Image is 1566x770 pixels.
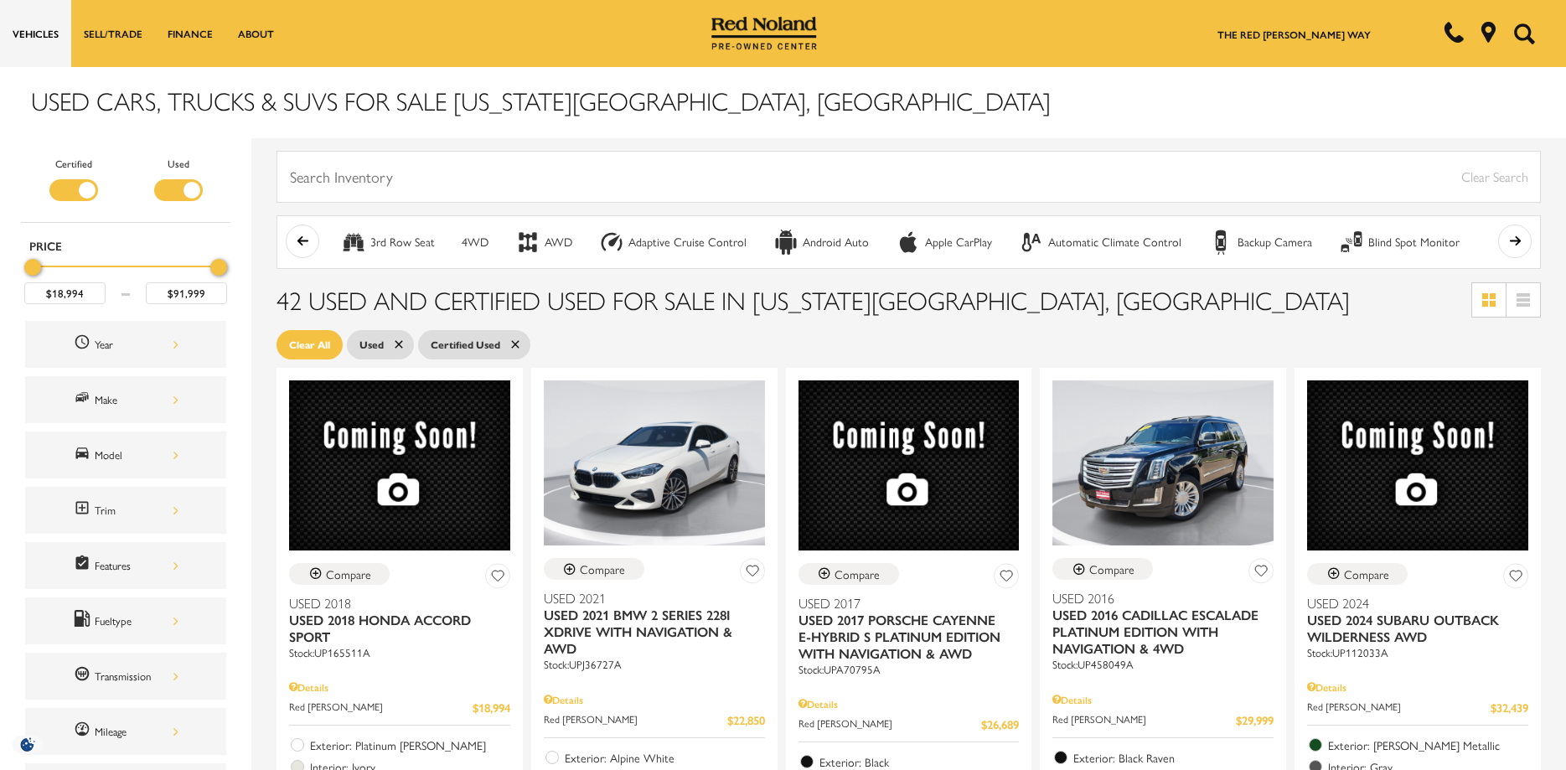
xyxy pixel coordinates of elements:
[95,501,178,519] div: Trim
[565,749,765,766] span: Exterior: Alpine White
[819,753,1020,770] span: Exterior: Black
[341,230,366,255] div: 3rd Row Seat
[1052,558,1153,580] button: Compare Vehicle
[599,230,624,255] div: Adaptive Cruise Control
[277,151,1541,203] input: Search Inventory
[1199,225,1321,260] button: Backup CameraBackup Camera
[359,334,384,355] span: Used
[727,711,765,729] span: $22,850
[24,253,227,304] div: Price
[628,235,747,250] div: Adaptive Cruise Control
[25,653,226,700] div: TransmissionTransmission
[799,716,1020,733] a: Red [PERSON_NAME] $26,689
[1486,230,1512,255] div: Bluetooth
[1052,711,1236,729] span: Red [PERSON_NAME]
[580,561,625,576] div: Compare
[74,555,95,576] span: Features
[74,389,95,411] span: Make
[799,662,1020,677] div: Stock : UPA70795A
[25,542,226,589] div: FeaturesFeatures
[95,612,178,630] div: Fueltype
[1507,1,1541,66] button: Open the search field
[1052,692,1274,707] div: Pricing Details - Used 2016 Cadillac Escalade Platinum Edition With Navigation & 4WD
[544,558,644,580] button: Compare Vehicle
[544,607,752,657] span: Used 2021 BMW 2 Series 228i xDrive With Navigation & AWD
[21,155,230,222] div: Filter by Vehicle Type
[981,716,1019,733] span: $26,689
[886,225,1001,260] button: Apple CarPlayApple CarPlay
[25,708,226,755] div: MileageMileage
[289,595,510,645] a: Used 2018Used 2018 Honda Accord Sport
[1307,563,1408,585] button: Compare Vehicle
[74,499,95,521] span: Trim
[146,282,227,304] input: Maximum
[799,595,1007,612] span: Used 2017
[431,334,500,355] span: Certified Used
[210,259,227,276] div: Maximum Price
[1503,563,1528,594] button: Save Vehicle
[289,699,510,716] a: Red [PERSON_NAME] $18,994
[1052,657,1274,672] div: Stock : UP458049A
[799,696,1020,711] div: Pricing Details - Used 2017 Porsche Cayenne E-Hybrid S Platinum Edition With Navigation & AWD
[1010,225,1191,260] button: Automatic Climate ControlAutomatic Climate Control
[515,230,540,255] div: AWD
[545,235,572,250] div: AWD
[95,335,178,354] div: Year
[711,23,817,39] a: Red Noland Pre-Owned
[1307,699,1528,716] a: Red [PERSON_NAME] $32,439
[289,645,510,660] div: Stock : UP165511A
[8,736,47,753] section: Click to Open Cookie Consent Modal
[95,390,178,409] div: Make
[74,665,95,687] span: Transmission
[1368,235,1460,250] div: Blind Spot Monitor
[289,680,510,695] div: Pricing Details - Used 2018 Honda Accord Sport
[994,563,1019,594] button: Save Vehicle
[544,692,765,707] div: Pricing Details - Used 2021 BMW 2 Series 228i xDrive With Navigation & AWD
[95,722,178,741] div: Mileage
[544,711,765,729] a: Red [PERSON_NAME] $22,850
[1217,27,1371,42] a: The Red [PERSON_NAME] Way
[1236,711,1274,729] span: $29,999
[1052,590,1261,607] span: Used 2016
[711,17,817,50] img: Red Noland Pre-Owned
[1052,380,1274,546] img: 2016 Cadillac Escalade Platinum Edition
[1307,645,1528,660] div: Stock : UP112033A
[925,235,992,250] div: Apple CarPlay
[799,595,1020,662] a: Used 2017Used 2017 Porsche Cayenne E-Hybrid S Platinum Edition With Navigation & AWD
[462,235,488,250] div: 4WD
[1339,230,1364,255] div: Blind Spot Monitor
[1344,566,1389,581] div: Compare
[1238,235,1312,250] div: Backup Camera
[1019,230,1044,255] div: Automatic Climate Control
[1307,699,1491,716] span: Red [PERSON_NAME]
[485,563,510,594] button: Save Vehicle
[95,667,178,685] div: Transmission
[1052,607,1261,657] span: Used 2016 Cadillac Escalade Platinum Edition With Navigation & 4WD
[1491,699,1528,716] span: $32,439
[74,444,95,466] span: Model
[25,487,226,534] div: TrimTrim
[55,155,92,172] label: Certified
[1498,225,1532,258] button: scroll right
[289,595,498,612] span: Used 2018
[544,590,765,657] a: Used 2021Used 2021 BMW 2 Series 228i xDrive With Navigation & AWD
[799,380,1020,550] img: 2017 Porsche Cayenne E-Hybrid S Platinum Edition
[25,321,226,368] div: YearYear
[1052,590,1274,657] a: Used 2016Used 2016 Cadillac Escalade Platinum Edition With Navigation & 4WD
[74,610,95,632] span: Fueltype
[896,230,921,255] div: Apple CarPlay
[799,563,899,585] button: Compare Vehicle
[1073,749,1274,766] span: Exterior: Black Raven
[1248,558,1274,589] button: Save Vehicle
[544,711,727,729] span: Red [PERSON_NAME]
[544,380,765,546] img: 2021 BMW 2 Series 228i xDrive
[289,380,510,550] img: 2018 Honda Accord Sport
[74,333,95,355] span: Year
[590,225,756,260] button: Adaptive Cruise ControlAdaptive Cruise Control
[1307,680,1528,695] div: Pricing Details - Used 2024 Subaru Outback Wilderness AWD
[277,282,1350,318] span: 42 Used and Certified Used for Sale in [US_STATE][GEOGRAPHIC_DATA], [GEOGRAPHIC_DATA]
[799,612,1007,662] span: Used 2017 Porsche Cayenne E-Hybrid S Platinum Edition With Navigation & AWD
[452,225,498,260] button: 4WD
[1052,711,1274,729] a: Red [PERSON_NAME] $29,999
[773,230,799,255] div: Android Auto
